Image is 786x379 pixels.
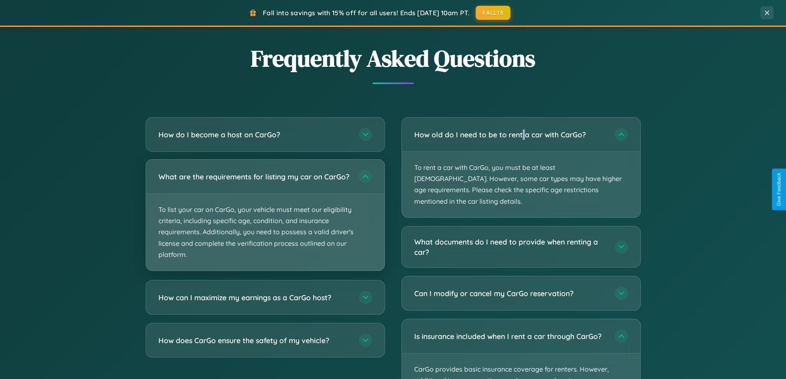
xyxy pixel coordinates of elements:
[476,6,510,20] button: FALL15
[776,173,782,206] div: Give Feedback
[414,237,607,257] h3: What documents do I need to provide when renting a car?
[414,331,607,341] h3: Is insurance included when I rent a car through CarGo?
[146,42,641,74] h2: Frequently Asked Questions
[158,172,351,182] h3: What are the requirements for listing my car on CarGo?
[414,129,607,140] h3: How old do I need to be to rent a car with CarGo?
[402,152,640,217] p: To rent a car with CarGo, you must be at least [DEMOGRAPHIC_DATA]. However, some car types may ha...
[158,335,351,346] h3: How does CarGo ensure the safety of my vehicle?
[263,9,470,17] span: Fall into savings with 15% off for all users! Ends [DATE] 10am PT.
[158,292,351,303] h3: How can I maximize my earnings as a CarGo host?
[146,194,385,271] p: To list your car on CarGo, your vehicle must meet our eligibility criteria, including specific ag...
[158,129,351,140] h3: How do I become a host on CarGo?
[414,288,607,299] h3: Can I modify or cancel my CarGo reservation?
